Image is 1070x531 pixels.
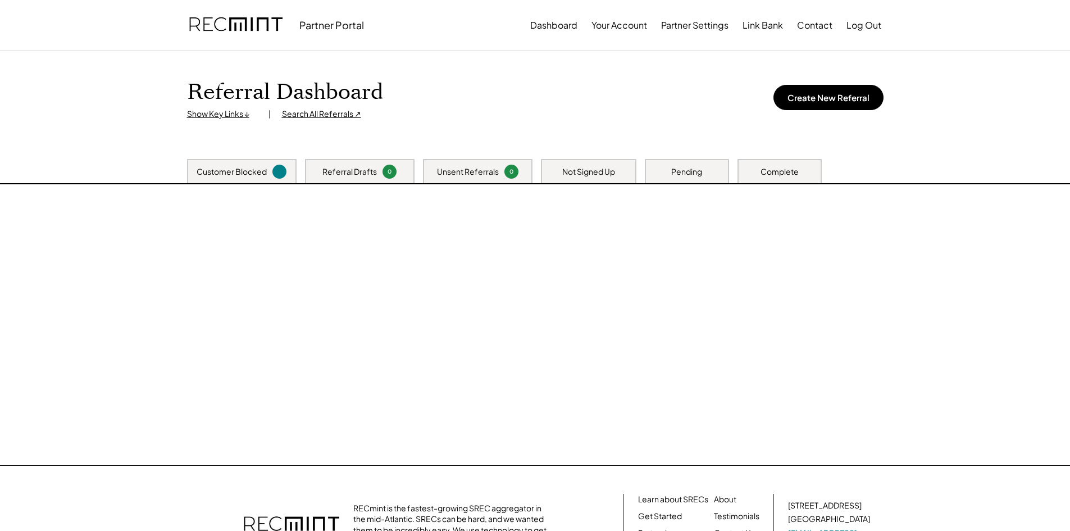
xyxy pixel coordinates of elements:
[714,511,759,522] a: Testimonials
[788,514,870,525] div: [GEOGRAPHIC_DATA]
[761,166,799,178] div: Complete
[437,166,499,178] div: Unsent Referrals
[189,6,283,44] img: recmint-logotype%403x.png
[384,167,395,176] div: 0
[671,166,702,178] div: Pending
[638,494,708,505] a: Learn about SRECs
[197,166,267,178] div: Customer Blocked
[282,108,361,120] div: Search All Referrals ↗
[797,14,832,37] button: Contact
[268,108,271,120] div: |
[187,108,257,120] div: Show Key Links ↓
[714,494,736,505] a: About
[846,14,881,37] button: Log Out
[299,19,364,31] div: Partner Portal
[638,511,682,522] a: Get Started
[773,85,884,110] button: Create New Referral
[187,79,383,106] h1: Referral Dashboard
[743,14,783,37] button: Link Bank
[506,167,517,176] div: 0
[530,14,577,37] button: Dashboard
[788,500,862,511] div: [STREET_ADDRESS]
[562,166,615,178] div: Not Signed Up
[661,14,728,37] button: Partner Settings
[591,14,647,37] button: Your Account
[322,166,377,178] div: Referral Drafts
